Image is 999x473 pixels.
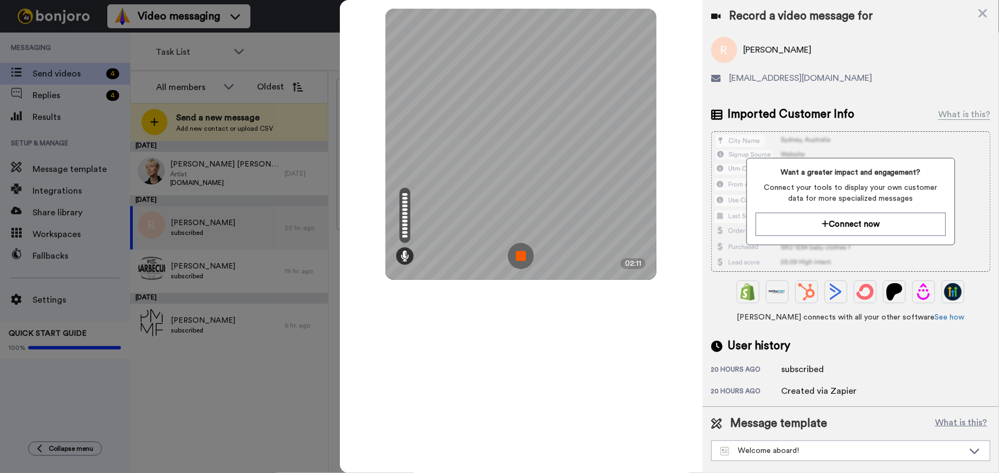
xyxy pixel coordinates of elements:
[856,283,874,301] img: ConvertKit
[915,283,932,301] img: Drip
[934,314,964,321] a: See how
[827,283,845,301] img: ActiveCampaign
[711,312,990,323] span: [PERSON_NAME] connects with all your other software
[711,365,782,376] div: 20 hours ago
[932,416,990,432] button: What is this?
[739,283,757,301] img: Shopify
[621,258,646,269] div: 02:11
[756,167,946,178] span: Want a greater impact and engagement?
[728,338,791,354] span: User history
[720,445,964,456] div: Welcome aboard!
[782,363,836,376] div: subscribed
[886,283,903,301] img: Patreon
[728,106,855,123] span: Imported Customer Info
[938,108,990,121] div: What is this?
[731,416,828,432] span: Message template
[756,213,946,236] button: Connect now
[730,72,873,85] span: [EMAIL_ADDRESS][DOMAIN_NAME]
[711,387,782,398] div: 20 hours ago
[720,447,730,456] img: Message-temps.svg
[782,385,857,398] div: Created via Zapier
[756,182,946,204] span: Connect your tools to display your own customer data for more specialized messages
[944,283,962,301] img: GoHighLevel
[508,243,534,269] img: ic_record_stop.svg
[769,283,786,301] img: Ontraport
[798,283,815,301] img: Hubspot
